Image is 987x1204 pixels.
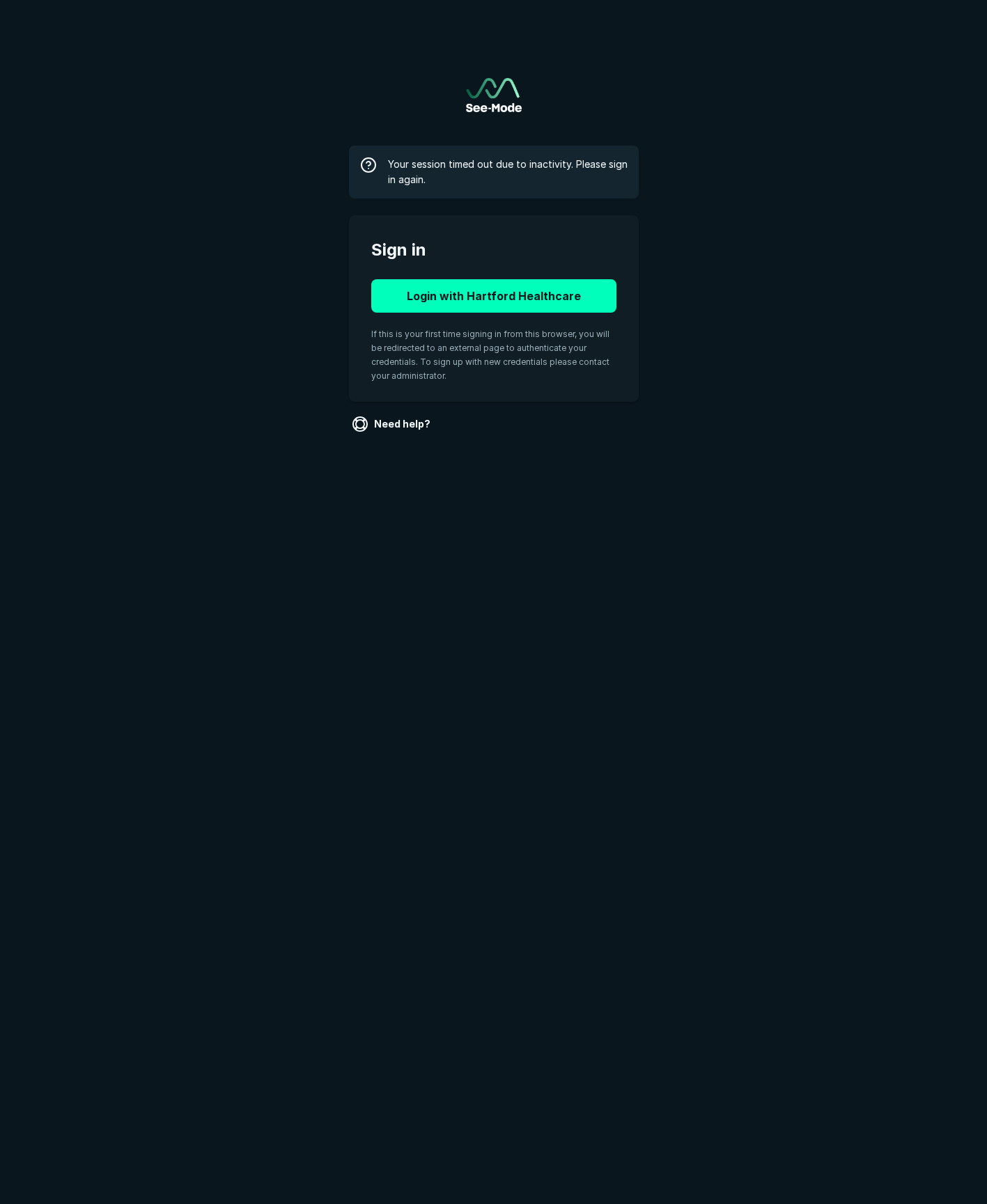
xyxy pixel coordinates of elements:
span: Your session timed out due to inactivity. Please sign in again. [388,157,628,187]
a: Need help? [349,413,436,435]
a: Go to sign in [466,78,522,112]
button: Login with Hartford Healthcare [371,279,616,313]
span: If this is your first time signing in from this browser, you will be redirected to an external pa... [371,329,609,381]
span: Sign in [371,237,616,263]
img: See-Mode Logo [466,78,522,112]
